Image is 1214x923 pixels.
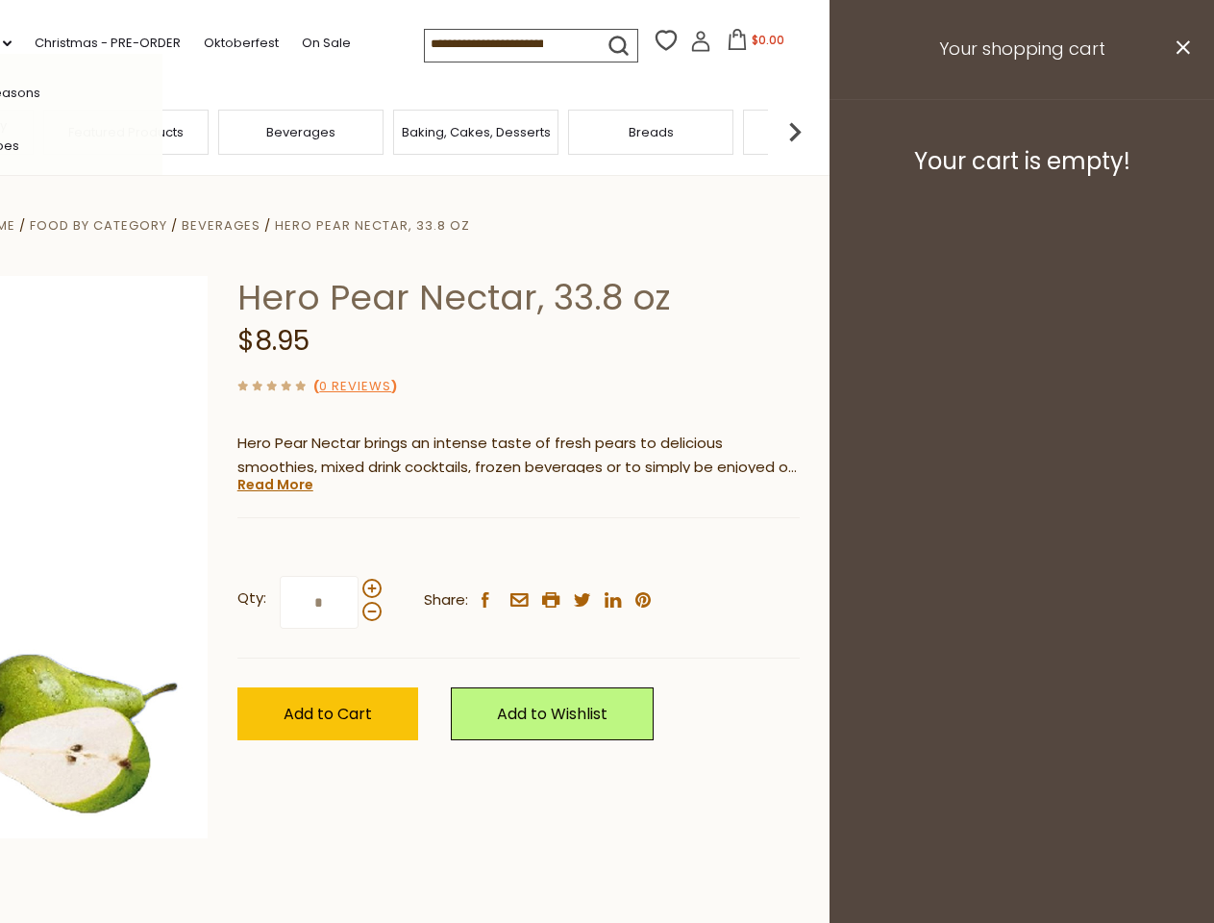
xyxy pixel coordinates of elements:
a: Christmas - PRE-ORDER [35,33,181,54]
a: Beverages [182,216,260,235]
a: Beverages [266,125,335,139]
a: 0 Reviews [319,377,391,397]
a: Add to Wishlist [451,687,654,740]
span: $8.95 [237,322,310,360]
a: Read More [237,475,313,494]
p: Hero Pear Nectar brings an intense taste of fresh pears to delicious smoothies, mixed drink cockt... [237,432,800,480]
a: Breads [629,125,674,139]
a: Baking, Cakes, Desserts [402,125,551,139]
a: On Sale [302,33,351,54]
strong: Qty: [237,586,266,611]
a: Oktoberfest [204,33,279,54]
input: Qty: [280,576,359,629]
h1: Hero Pear Nectar, 33.8 oz [237,276,800,319]
span: ( ) [313,377,397,395]
span: $0.00 [752,32,784,48]
button: Add to Cart [237,687,418,740]
h3: Your cart is empty! [854,147,1190,176]
img: next arrow [776,112,814,151]
span: Share: [424,588,468,612]
a: Hero Pear Nectar, 33.8 oz [275,216,470,235]
span: Add to Cart [284,703,372,725]
button: $0.00 [715,29,797,58]
a: Food By Category [30,216,167,235]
